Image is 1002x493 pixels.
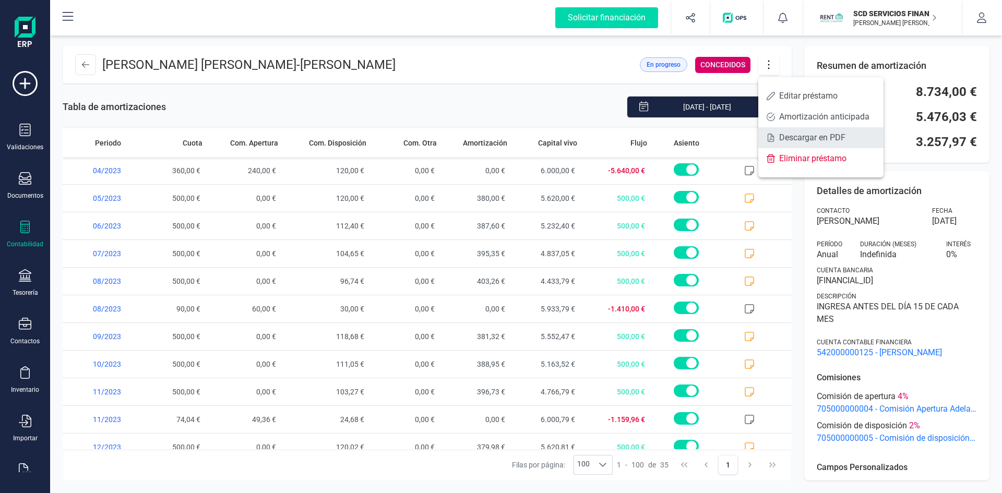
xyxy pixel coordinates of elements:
[207,351,282,378] span: 0,00 €
[102,56,396,73] p: [PERSON_NAME] [PERSON_NAME] -
[741,455,760,475] button: Next Page
[660,460,669,470] span: 35
[441,378,512,405] span: 396,73 €
[207,185,282,212] span: 0,00 €
[137,406,207,433] span: 74,04 €
[137,434,207,461] span: 500,00 €
[511,240,581,267] span: 4.837,05 €
[371,157,440,184] span: 0,00 €
[7,143,43,151] div: Validaciones
[909,419,920,432] span: 2 %
[282,406,371,433] span: 24,68 €
[817,432,977,444] span: 705000000005 - Comisión de disposición Adelanto
[898,390,909,403] span: 4 %
[207,406,282,433] span: 49,36 €
[511,295,581,322] span: 5.933,79 €
[543,1,671,34] button: Solicitar financiación
[137,212,207,239] span: 500,00 €
[282,157,371,184] span: 120,00 €
[817,58,977,73] p: Resumen de amortización
[817,300,977,326] span: INGRESA ANTES DEL DÍA 15 DE CADA MES
[183,138,202,148] span: Cuota
[441,157,512,184] span: 0,00 €
[511,212,581,239] span: 5.232,40 €
[581,406,651,433] span: -1.159,96 €
[371,185,440,212] span: 0,00 €
[817,266,873,274] span: Cuenta bancaria
[718,455,738,475] button: Page 1
[441,240,512,267] span: 395,35 €
[13,288,38,297] div: Tesorería
[441,351,512,378] span: 388,95 €
[617,460,621,470] span: 1
[371,351,440,378] span: 0,00 €
[916,83,977,100] span: 8.734,00 €
[779,92,875,100] span: Editar préstamo
[817,248,848,261] span: Anual
[371,434,440,461] span: 0,00 €
[581,378,651,405] span: 500,00 €
[441,268,512,295] span: 403,26 €
[63,212,137,239] span: 06/2023
[511,434,581,461] span: 5.620,81 €
[403,138,437,148] span: Com. Otra
[282,295,371,322] span: 30,00 €
[63,323,137,350] span: 09/2023
[137,351,207,378] span: 500,00 €
[779,113,875,121] span: Amortización anticipada
[463,138,507,148] span: Amortización
[860,248,934,261] span: Indefinida
[7,191,43,200] div: Documentos
[817,240,842,248] span: Período
[207,212,282,239] span: 0,00 €
[648,460,656,470] span: de
[371,240,440,267] span: 0,00 €
[441,295,512,322] span: 0,00 €
[512,455,613,475] div: Filas por página:
[511,268,581,295] span: 4.433,79 €
[137,185,207,212] span: 500,00 €
[817,215,920,227] span: [PERSON_NAME]
[581,295,651,322] span: -1.410,00 €
[817,207,850,215] span: Contacto
[207,268,282,295] span: 0,00 €
[817,184,977,198] p: Detalles de amortización
[647,60,681,69] span: En progreso
[717,1,757,34] button: Logo de OPS
[511,157,581,184] span: 6.000,00 €
[581,212,651,239] span: 500,00 €
[282,378,371,405] span: 103,27 €
[817,390,896,403] span: Comisión de apertura
[137,295,207,322] span: 90,00 €
[946,240,971,248] span: Interés
[916,109,977,125] span: 5.476,03 €
[63,378,137,405] span: 11/2023
[95,138,121,148] span: Periodo
[11,386,39,394] div: Inventario
[581,240,651,267] span: 500,00 €
[538,138,577,148] span: Capital vivo
[860,240,916,248] span: Duración (MESES)
[371,212,440,239] span: 0,00 €
[207,378,282,405] span: 0,00 €
[63,268,137,295] span: 08/2023
[300,57,396,72] span: [PERSON_NAME]
[779,134,875,142] span: Descargar en PDF
[63,157,137,184] span: 04/2023
[817,480,842,492] span: RENTA
[441,212,512,239] span: 387,60 €
[441,323,512,350] span: 381,32 €
[137,323,207,350] span: 500,00 €
[581,268,651,295] span: 500,00 €
[511,323,581,350] span: 5.552,47 €
[441,406,512,433] span: 0,00 €
[849,480,863,492] span: 500
[916,134,977,150] span: 3.257,97 €
[817,480,977,492] div: -
[817,461,977,474] p: Campos Personalizados
[630,138,647,148] span: Flujo
[817,346,977,359] span: 542000000125 - [PERSON_NAME]
[371,406,440,433] span: 0,00 €
[817,419,907,432] span: Comisión de disposición
[762,455,782,475] button: Last Page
